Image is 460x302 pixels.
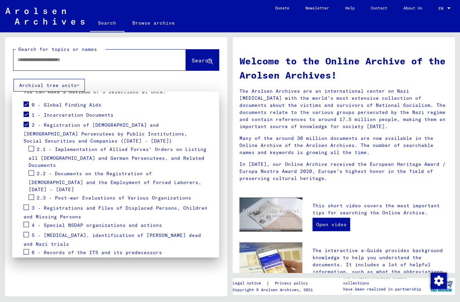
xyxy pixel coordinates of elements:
img: Change consent [431,273,447,289]
span: 2.1 - Implementation of Allied Forces’ Orders on Listing all [DEMOGRAPHIC_DATA] and German Persec... [29,146,206,169]
div: Change consent [430,272,447,289]
span: 2.2 - Documents on the Registration of [DEMOGRAPHIC_DATA] and the Employment of Forced Laborers, ... [29,171,201,193]
span: 2.3 - Post-war Evaluations of Various Organizations [37,195,191,201]
span: 6 - Records of the ITS and its predecessors [32,249,162,255]
span: 4 - Special NSDAP organizations and actions [32,222,162,228]
span: 5 - [MEDICAL_DATA], identification of [PERSON_NAME] dead and Nazi trials [24,232,201,247]
span: 3 - Registrations and Files of Displaced Persons, Children and Missing Persons [24,205,207,220]
span: 0 - Global Finding Aids [32,102,101,108]
span: 1 - Incarceration Documents [32,112,113,118]
p: You can make a maximum of 5 selections at once. [24,88,208,95]
span: 2 - Registration of [DEMOGRAPHIC_DATA] and [DEMOGRAPHIC_DATA] Persecutees by Public Institutions,... [24,122,187,144]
